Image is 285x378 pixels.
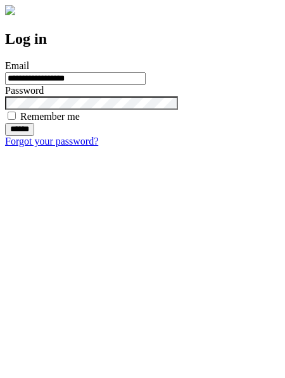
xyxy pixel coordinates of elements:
[5,5,15,15] img: logo-4e3dc11c47720685a147b03b5a06dd966a58ff35d612b21f08c02c0306f2b779.png
[20,111,80,122] label: Remember me
[5,60,29,71] label: Email
[5,85,44,96] label: Password
[5,136,98,147] a: Forgot your password?
[5,30,280,48] h2: Log in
